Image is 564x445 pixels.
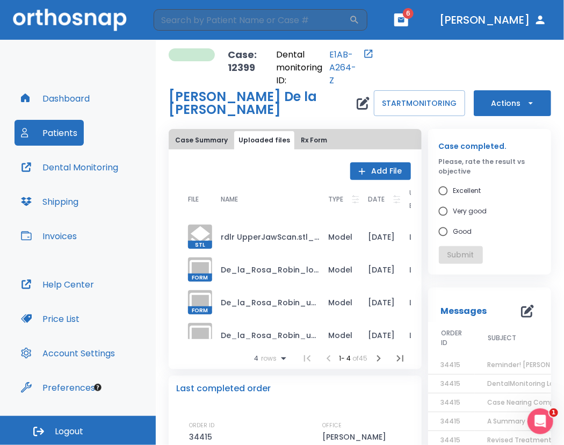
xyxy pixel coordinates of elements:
span: FORM [188,306,212,314]
button: Uploaded files [234,131,294,149]
span: 34415 [441,417,461,426]
p: Please, rate the result vs objective [439,157,540,176]
span: 34415 [441,435,461,444]
td: Model [320,286,359,319]
button: [PERSON_NAME] [435,10,551,30]
span: 1 [549,408,558,417]
td: rdlr UpperJawScan.stl_simplified.stl [212,220,320,253]
td: Labstaff [401,220,459,253]
button: Rx Form [297,131,331,149]
p: Dental monitoring ID: [277,48,328,87]
td: Model [320,220,359,253]
p: TYPE [328,193,343,206]
p: Case: 12399 [228,48,264,87]
p: Last completed order [176,382,271,395]
p: ORDER ID [189,421,214,430]
td: [DATE] [359,220,401,253]
span: SUBJECT [488,333,516,343]
td: De_la_Rosa_Robin_upper_11-20.form [212,319,320,351]
td: Labstaff [401,319,459,351]
p: Case completed. [439,140,540,153]
button: Add File [350,162,411,180]
span: ORDER ID [441,328,462,348]
div: Tooltip anchor [93,383,103,392]
button: Preferences [15,375,102,400]
td: [DATE] [359,319,401,351]
span: FILE [188,196,199,203]
button: STARTMONITORING [374,90,465,116]
span: of 45 [353,354,368,363]
h1: [PERSON_NAME] De la [PERSON_NAME] [169,90,348,116]
td: Model [320,253,359,286]
span: 6 [403,8,414,19]
div: tabs [171,131,420,149]
button: Account Settings [15,340,121,366]
span: FORM [188,274,212,282]
span: 34415 [441,379,461,388]
a: E1AB-A264-Z [329,48,361,87]
span: Good [453,225,472,238]
p: Messages [441,305,487,318]
span: STL [188,241,212,249]
td: Labstaff [401,286,459,319]
span: rows [259,355,277,362]
span: 34415 [441,398,461,407]
button: Price List [15,306,86,332]
span: Excellent [453,184,481,197]
button: Help Center [15,271,100,297]
button: Shipping [15,189,85,214]
span: Logout [55,426,83,437]
span: Very good [453,205,487,218]
img: Orthosnap [13,9,127,31]
span: NAME [221,196,238,203]
span: 4 [255,355,259,362]
td: Model [320,319,359,351]
p: DATE [368,193,385,206]
td: De_la_Rosa_Robin_lower_1-10.form [212,253,320,286]
td: De_la_Rosa_Robin_upper_1-10.form [212,286,320,319]
p: OFFICE [323,421,342,430]
span: 1 - 4 [339,354,353,363]
iframe: Intercom live chat [527,408,553,434]
p: 34415 [189,430,216,443]
button: Dashboard [15,85,96,111]
span: 34415 [441,360,461,369]
div: Open patient in dental monitoring portal [277,48,374,87]
p: [PERSON_NAME] [323,430,391,443]
input: Search by Patient Name or Case # [154,9,349,31]
td: [DATE] [359,286,401,319]
button: Invoices [15,223,83,249]
button: Actions [474,90,551,116]
td: [DATE] [359,253,401,286]
p: UPLOADED BY [409,186,443,212]
button: Dental Monitoring [15,154,125,180]
button: Patients [15,120,84,146]
button: Case Summary [171,131,232,149]
td: Labstaff [401,253,459,286]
